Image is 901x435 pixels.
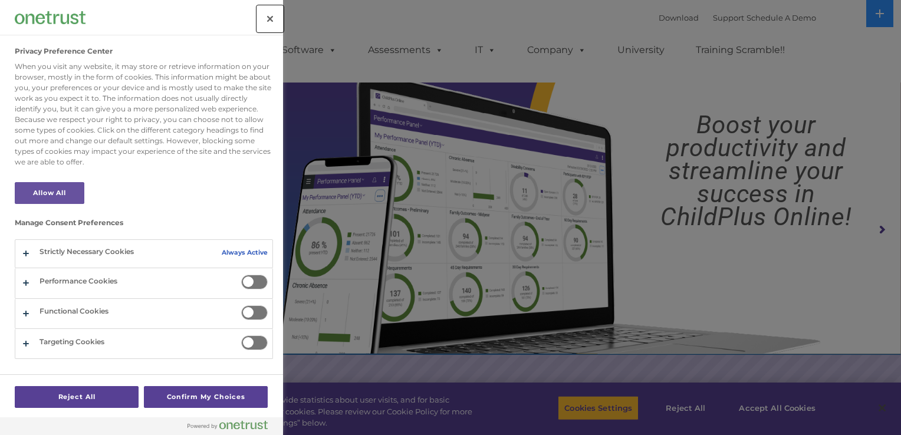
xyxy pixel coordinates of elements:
img: Powered by OneTrust Opens in a new Tab [188,420,268,430]
button: Close [257,6,283,32]
a: Powered by OneTrust Opens in a new Tab [188,420,277,435]
h2: Privacy Preference Center [15,47,113,55]
img: Company Logo [15,11,86,24]
span: Last name [164,78,200,87]
button: Allow All [15,182,84,204]
h3: Manage Consent Preferences [15,219,273,233]
div: When you visit any website, it may store or retrieve information on your browser, mostly in the f... [15,61,273,167]
button: Reject All [15,386,139,408]
span: Phone number [164,126,214,135]
button: Confirm My Choices [144,386,268,408]
div: Company Logo [15,6,86,29]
